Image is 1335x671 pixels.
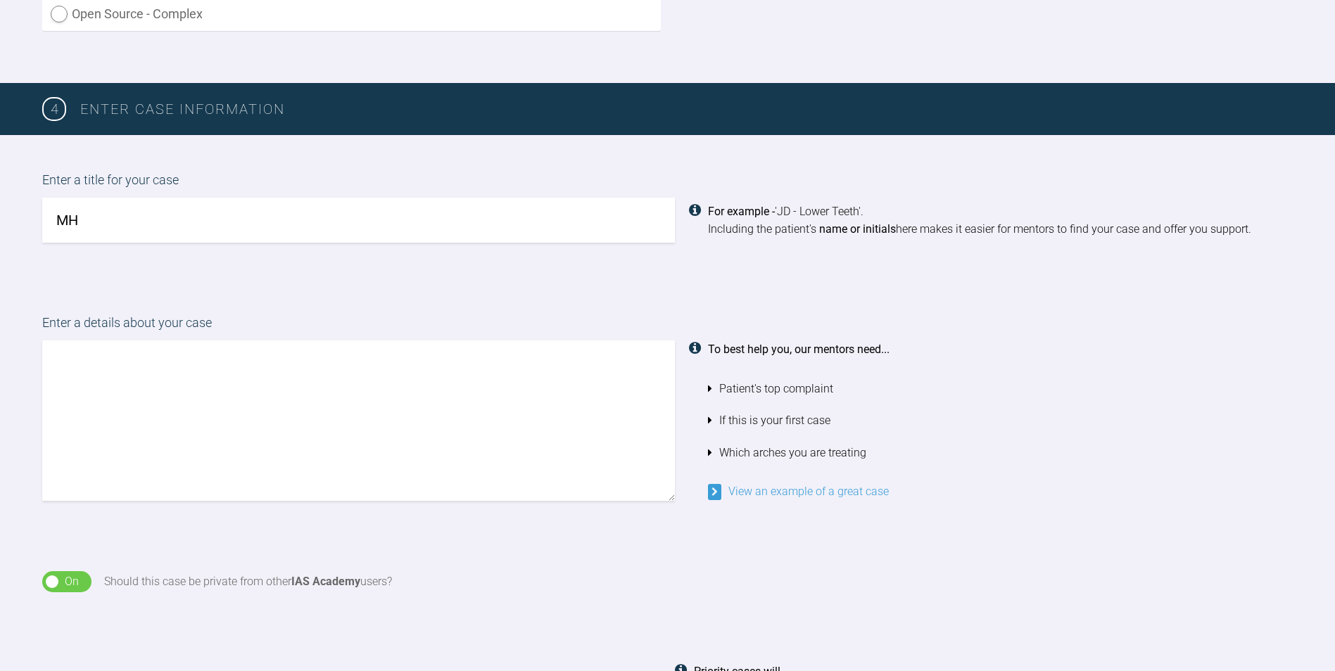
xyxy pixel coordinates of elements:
[80,98,1293,120] h3: Enter case information
[708,485,889,498] a: View an example of a great case
[42,170,1293,198] label: Enter a title for your case
[708,205,775,218] strong: For example -
[708,203,1293,238] div: 'JD - Lower Teeth'. Including the patient's here makes it easier for mentors to find your case an...
[42,198,675,243] input: JD - Lower Teeth
[104,573,392,591] div: Should this case be private from other users?
[708,404,1293,437] li: If this is your first case
[708,343,890,356] strong: To best help you, our mentors need...
[819,222,896,236] strong: name or initials
[42,97,66,121] span: 4
[291,575,360,588] strong: IAS Academy
[708,373,1293,405] li: Patient's top complaint
[708,437,1293,469] li: Which arches you are treating
[65,573,79,591] div: On
[42,313,1293,340] label: Enter a details about your case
